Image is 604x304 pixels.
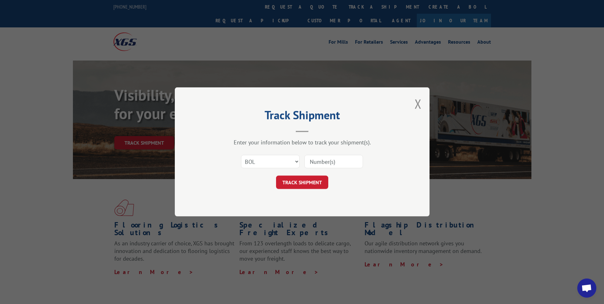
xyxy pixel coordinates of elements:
[276,176,328,189] button: TRACK SHIPMENT
[415,95,422,112] button: Close modal
[577,279,596,298] a: Open chat
[207,111,398,123] h2: Track Shipment
[304,155,363,169] input: Number(s)
[207,139,398,146] div: Enter your information below to track your shipment(s).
